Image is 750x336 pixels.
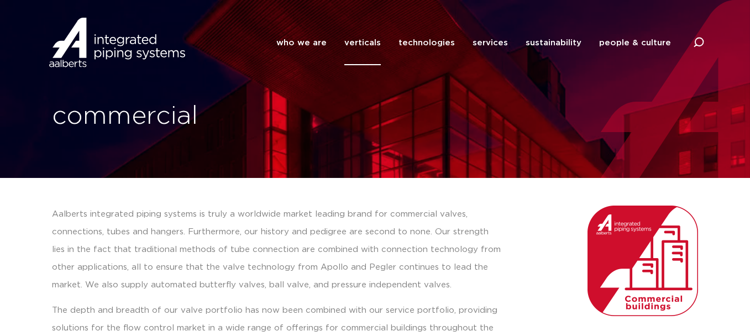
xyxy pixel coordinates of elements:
a: services [473,20,508,65]
img: Aalberts_IPS_icon_commercial_buildings_rgb [588,206,698,316]
a: technologies [398,20,455,65]
a: people & culture [599,20,671,65]
a: sustainability [526,20,581,65]
h1: commercial [52,99,370,134]
nav: Menu [276,20,671,65]
p: Aalberts integrated piping systems is truly a worldwide market leading brand for commercial valve... [52,206,501,294]
a: verticals [344,20,381,65]
a: who we are [276,20,327,65]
